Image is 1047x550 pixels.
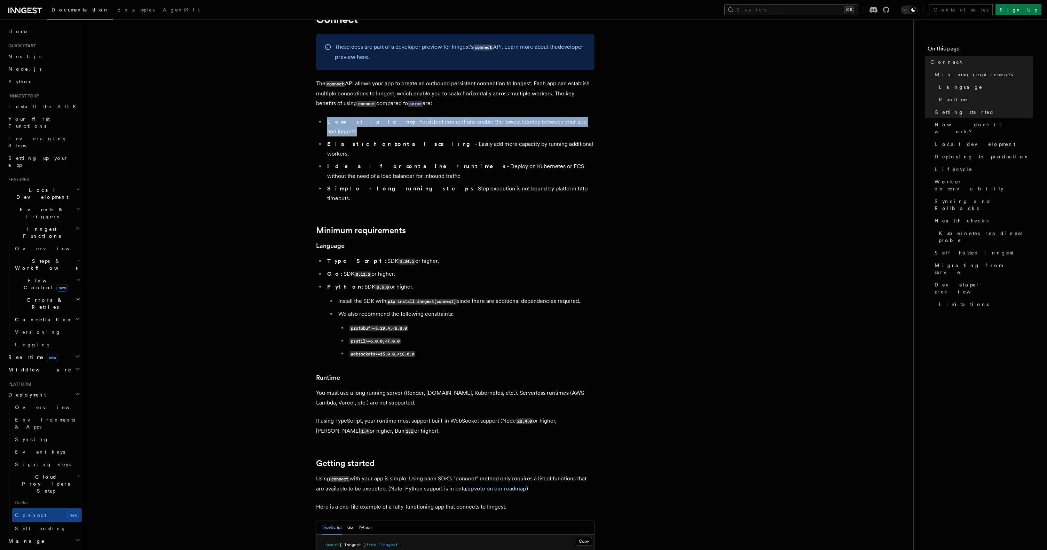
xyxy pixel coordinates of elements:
[6,366,72,373] span: Middleware
[724,4,858,15] button: Search...⌘K
[6,63,82,75] a: Node.js
[12,255,82,274] button: Steps & Workflows
[844,6,854,13] kbd: ⌘K
[12,277,77,291] span: Flow Control
[935,281,1033,295] span: Developer preview
[932,118,1033,138] a: How does it work?
[327,118,416,125] strong: Lowest latency
[6,152,82,171] a: Setting up your app
[15,404,87,410] span: Overview
[12,316,72,323] span: Cancellation
[467,485,526,492] a: upvote on our roadmap
[398,259,415,265] code: 3.34.1
[349,351,415,357] code: websockets>=15.0.0,<16.0.0
[12,297,76,311] span: Errors & Retries
[15,246,87,251] span: Overview
[12,497,82,508] span: Guides
[939,96,968,103] span: Runtime
[325,282,595,359] li: : SDK or higher.
[15,417,75,430] span: Environments & Apps
[929,4,993,15] a: Contact sales
[516,418,533,424] code: 22.4.0
[408,100,423,107] a: serve
[6,363,82,376] button: Middleware
[12,473,77,494] span: Cloud Providers Setup
[6,351,82,363] button: Realtimenew
[6,242,82,351] div: Inngest Functions
[327,270,341,277] strong: Go
[935,121,1033,135] span: How does it work?
[56,284,68,292] span: new
[939,301,989,308] span: Limitations
[47,354,58,361] span: new
[163,7,200,13] span: AgentKit
[939,230,1033,244] span: Kubernetes readiness probe
[52,7,109,13] span: Documentation
[325,269,595,279] li: : SDK or higher.
[6,401,82,535] div: Deployment
[935,166,973,173] span: Lifecycle
[6,132,82,152] a: Leveraging Steps
[349,325,408,331] code: protobuf>=5.29.4,<6.0.0
[6,382,31,387] span: Platform
[378,542,400,547] span: 'inngest'
[47,2,113,19] a: Documentation
[6,100,82,113] a: Install the SDK
[68,511,79,519] span: new
[327,141,475,147] strong: Elastic horizontal scaling
[6,184,82,203] button: Local Development
[325,81,345,87] code: connect
[325,184,595,203] li: - Step execution is not bound by platform http timeouts.
[12,338,82,351] a: Logging
[6,537,45,544] span: Manage
[359,520,372,535] button: Python
[6,535,82,547] button: Manage
[928,56,1033,68] a: Connect
[12,313,82,326] button: Cancellation
[932,138,1033,150] a: Local development
[386,299,457,305] code: pip install inngest[connect]
[349,338,401,344] code: psutil>=6.0.0,<7.0.0
[336,309,595,359] li: We also recommend the following constraints:
[932,106,1033,118] a: Getting started
[15,512,46,518] span: Connect
[316,416,595,436] p: If using TypeScript, your runtime must support built-in WebSocket support (Node or higher, [PERSO...
[6,223,82,242] button: Inngest Functions
[6,50,82,63] a: Next.js
[932,214,1033,227] a: Health checks
[6,203,82,223] button: Events & Triggers
[936,93,1033,106] a: Runtime
[15,526,66,531] span: Self hosting
[113,2,159,19] a: Examples
[8,79,34,84] span: Python
[6,226,75,239] span: Inngest Functions
[935,198,1033,212] span: Syncing and Rollbacks
[6,177,29,182] span: Features
[932,259,1033,278] a: Migrating from serve
[325,162,595,181] li: - Deploy on Kubernetes or ECS without the need of a load balancer for inbound traffic
[357,101,376,107] code: connect
[375,284,390,290] code: 0.5.0
[12,471,82,497] button: Cloud Providers Setup
[322,520,342,535] button: TypeScript
[336,296,595,306] li: Install the SDK with since there are additional dependencies required.
[576,537,592,546] button: Copy
[473,45,493,50] code: connect
[6,113,82,132] a: Your first Functions
[327,283,362,290] strong: Python
[15,449,65,455] span: Event keys
[316,474,595,494] p: Using with your app is simple. Using each SDK's "connect" method only requires a list of function...
[12,433,82,446] a: Syncing
[936,298,1033,311] a: Limitations
[6,391,46,398] span: Deployment
[327,163,507,170] strong: Ideal for container runtimes
[939,84,983,91] span: Language
[325,117,595,136] li: - Persistent connections enable the lowest latency between your app and Inngest.
[932,278,1033,298] a: Developer preview
[6,75,82,88] a: Python
[15,437,49,442] span: Syncing
[930,58,962,65] span: Connect
[12,258,78,272] span: Steps & Workflows
[316,502,595,512] p: Here is a one-file example of a fully-functioning app that connects to Inngest.
[325,256,595,266] li: : SDK or higher.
